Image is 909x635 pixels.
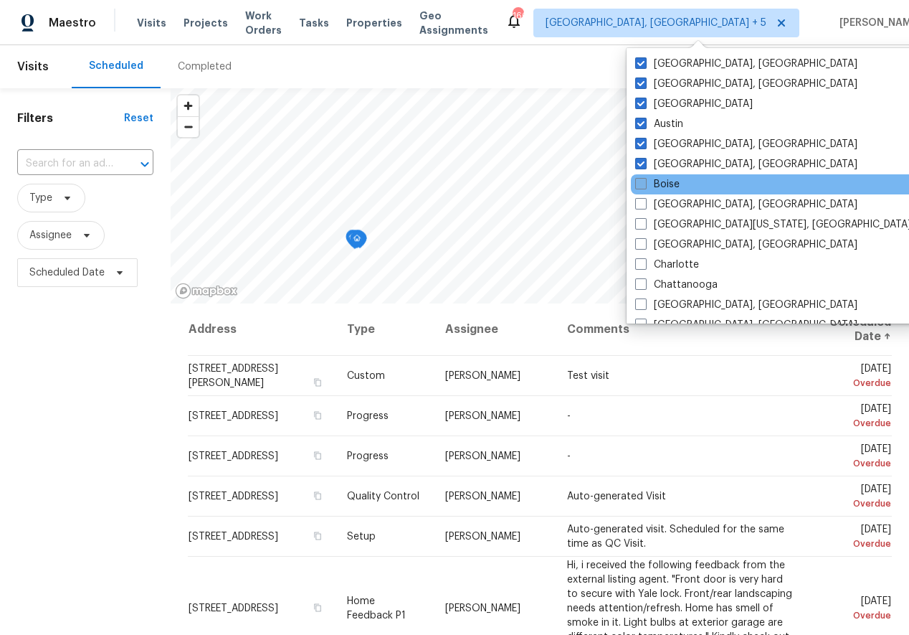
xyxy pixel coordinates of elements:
[188,304,335,356] th: Address
[419,9,488,37] span: Geo Assignments
[818,596,891,622] span: [DATE]
[189,411,278,421] span: [STREET_ADDRESS]
[445,603,520,613] span: [PERSON_NAME]
[818,364,891,390] span: [DATE]
[567,371,609,381] span: Test visit
[445,411,520,421] span: [PERSON_NAME]
[189,451,278,461] span: [STREET_ADDRESS]
[445,532,520,542] span: [PERSON_NAME]
[311,376,324,389] button: Copy Address
[818,525,891,551] span: [DATE]
[347,532,376,542] span: Setup
[635,57,857,71] label: [GEOGRAPHIC_DATA], [GEOGRAPHIC_DATA]
[635,237,857,252] label: [GEOGRAPHIC_DATA], [GEOGRAPHIC_DATA]
[806,304,892,356] th: Scheduled Date ↑
[171,88,865,304] canvas: Map
[189,532,278,542] span: [STREET_ADDRESS]
[135,154,155,174] button: Open
[635,117,683,131] label: Austin
[635,197,857,212] label: [GEOGRAPHIC_DATA], [GEOGRAPHIC_DATA]
[335,304,433,356] th: Type
[635,298,857,312] label: [GEOGRAPHIC_DATA], [GEOGRAPHIC_DATA]
[445,451,520,461] span: [PERSON_NAME]
[635,177,680,192] label: Boise
[635,258,699,272] label: Charlotte
[818,608,891,622] div: Overdue
[818,376,891,390] div: Overdue
[818,456,891,471] div: Overdue
[17,153,113,175] input: Search for an address...
[347,371,385,381] span: Custom
[178,60,232,74] div: Completed
[311,601,324,613] button: Copy Address
[635,157,857,171] label: [GEOGRAPHIC_DATA], [GEOGRAPHIC_DATA]
[546,16,766,30] span: [GEOGRAPHIC_DATA], [GEOGRAPHIC_DATA] + 5
[346,230,360,252] div: Map marker
[567,525,784,549] span: Auto-generated visit. Scheduled for the same time as QC Visit.
[445,491,520,502] span: [PERSON_NAME]
[178,95,199,116] button: Zoom in
[350,231,364,253] div: Map marker
[189,364,278,388] span: [STREET_ADDRESS][PERSON_NAME]
[29,191,52,205] span: Type
[49,16,96,30] span: Maestro
[299,18,329,28] span: Tasks
[184,16,228,30] span: Projects
[178,116,199,137] button: Zoom out
[818,416,891,431] div: Overdue
[124,111,153,126] div: Reset
[346,16,402,30] span: Properties
[567,451,571,461] span: -
[635,97,753,111] label: [GEOGRAPHIC_DATA]
[818,404,891,431] span: [DATE]
[434,304,556,356] th: Assignee
[189,603,278,613] span: [STREET_ADDRESS]
[567,411,571,421] span: -
[29,228,72,243] span: Assignee
[17,51,49,83] span: Visits
[818,537,891,551] div: Overdue
[311,489,324,502] button: Copy Address
[347,491,419,502] span: Quality Control
[347,411,389,421] span: Progress
[311,409,324,422] button: Copy Address
[311,449,324,462] button: Copy Address
[347,596,406,620] span: Home Feedback P1
[89,59,143,73] div: Scheduled
[311,530,324,542] button: Copy Address
[245,9,282,37] span: Work Orders
[513,9,523,23] div: 166
[175,283,238,299] a: Mapbox homepage
[445,371,520,381] span: [PERSON_NAME]
[818,444,891,471] span: [DATE]
[818,484,891,511] span: [DATE]
[347,451,389,461] span: Progress
[137,16,166,30] span: Visits
[17,111,124,126] h1: Filters
[29,265,105,280] span: Scheduled Date
[189,491,278,502] span: [STREET_ADDRESS]
[556,304,806,356] th: Comments
[818,497,891,511] div: Overdue
[635,137,857,151] label: [GEOGRAPHIC_DATA], [GEOGRAPHIC_DATA]
[635,278,718,292] label: Chattanooga
[567,491,666,502] span: Auto-generated Visit
[635,318,857,332] label: [GEOGRAPHIC_DATA], [GEOGRAPHIC_DATA]
[178,117,199,137] span: Zoom out
[635,77,857,91] label: [GEOGRAPHIC_DATA], [GEOGRAPHIC_DATA]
